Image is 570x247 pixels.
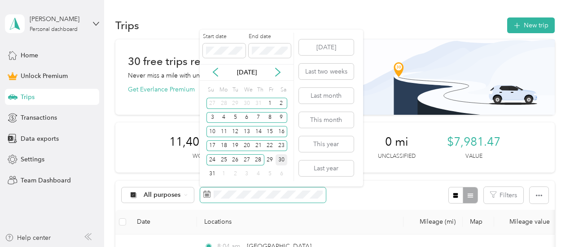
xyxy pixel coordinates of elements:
h1: Trips [115,21,139,30]
span: $7,981.47 [447,135,500,149]
div: Su [206,84,215,96]
div: 16 [276,126,287,137]
div: 20 [241,140,253,152]
div: 15 [264,126,276,137]
button: Filters [484,187,523,204]
div: 30 [241,98,253,109]
button: This month [299,112,354,128]
div: 10 [206,126,218,137]
div: 3 [241,169,253,180]
img: Banner [254,39,555,115]
span: Trips [21,92,35,102]
div: 17 [206,140,218,152]
div: 4 [218,112,230,123]
div: 3 [206,112,218,123]
span: Home [21,51,38,60]
th: Date [130,210,197,234]
span: 0 mi [385,135,408,149]
div: Personal dashboard [30,27,78,32]
div: 6 [276,169,287,180]
div: 5 [229,112,241,123]
div: 28 [253,154,264,165]
div: 9 [276,112,287,123]
button: Last year [299,160,354,176]
iframe: Everlance-gr Chat Button Frame [520,197,570,247]
h1: 30 free trips remaining this month. [128,56,298,66]
span: Team Dashboard [21,176,71,185]
div: Sa [279,84,287,96]
div: 8 [264,112,276,123]
div: 31 [253,98,264,109]
div: Fr [267,84,276,96]
th: Locations [197,210,403,234]
div: 21 [253,140,264,152]
div: Mo [218,84,228,96]
button: Last two weeks [299,64,354,79]
div: 2 [276,98,287,109]
div: 27 [241,154,253,165]
div: [PERSON_NAME] [30,14,86,24]
div: 13 [241,126,253,137]
div: 29 [229,98,241,109]
div: 27 [206,98,218,109]
div: 22 [264,140,276,152]
div: We [242,84,253,96]
button: Get Everlance Premium [128,85,195,94]
span: Settings [21,155,44,164]
div: 26 [229,154,241,165]
div: 28 [218,98,230,109]
div: 6 [241,112,253,123]
button: New trip [507,17,555,33]
div: 18 [218,140,230,152]
div: 30 [276,154,287,165]
div: 19 [229,140,241,152]
div: 25 [218,154,230,165]
div: 29 [264,154,276,165]
div: 23 [276,140,287,152]
div: Tu [231,84,239,96]
div: 11 [218,126,230,137]
button: This year [299,136,354,152]
div: 2 [229,169,241,180]
p: Never miss a mile with unlimited automatic trip tracking [128,71,283,80]
th: Mileage (mi) [403,210,463,234]
button: Help center [5,233,51,243]
div: 14 [253,126,264,137]
label: End date [249,33,291,41]
button: [DATE] [299,39,354,55]
div: 31 [206,169,218,180]
label: Start date [203,33,245,41]
span: Unlock Premium [21,71,68,81]
div: 7 [253,112,264,123]
div: 24 [206,154,218,165]
span: 11,402.1 mi [169,135,232,149]
p: Work [193,152,209,160]
button: Last month [299,88,354,104]
div: 12 [229,126,241,137]
div: Th [256,84,264,96]
span: Data exports [21,134,59,143]
th: Map [463,210,494,234]
p: Unclassified [378,152,416,160]
div: 1 [264,98,276,109]
div: 1 [218,169,230,180]
th: Mileage value [494,210,557,234]
p: [DATE] [228,68,266,77]
div: 4 [253,169,264,180]
span: Transactions [21,113,57,122]
p: Value [465,152,482,160]
div: 5 [264,169,276,180]
span: All purposes [144,192,181,198]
